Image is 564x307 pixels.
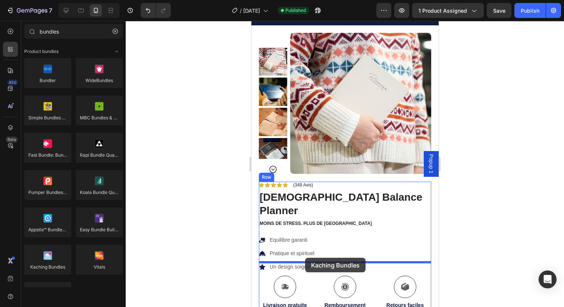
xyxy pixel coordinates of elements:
[487,3,511,18] button: Save
[3,3,56,18] button: 7
[539,270,557,288] div: Open Intercom Messenger
[141,3,171,18] div: Undo/Redo
[24,48,59,55] span: Product bundles
[240,7,242,15] span: /
[7,79,18,85] div: 450
[285,7,306,14] span: Published
[521,7,539,15] div: Publish
[514,3,546,18] button: Publish
[419,7,467,15] span: 1 product assigned
[49,6,52,15] p: 7
[412,3,484,18] button: 1 product assigned
[493,7,505,14] span: Save
[6,137,18,142] div: Beta
[24,24,123,39] input: Search Shopify Apps
[111,46,123,57] span: Toggle open
[243,7,260,15] span: [DATE]
[251,21,439,307] iframe: Design area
